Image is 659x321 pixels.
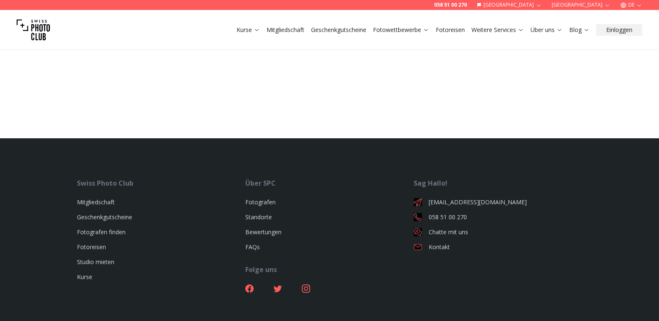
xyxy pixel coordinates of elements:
div: Folge uns [245,265,414,274]
a: Fotoreisen [77,243,106,251]
a: Geschenkgutscheine [311,26,366,34]
button: Einloggen [596,24,642,36]
a: 058 51 00 270 [414,213,582,221]
div: Swiss Photo Club [77,178,245,188]
a: Mitgliedschaft [267,26,304,34]
a: Über uns [531,26,563,34]
a: Fotowettbewerbe [373,26,429,34]
a: Fotoreisen [436,26,465,34]
a: Geschenkgutscheine [77,213,132,221]
a: Mitgliedschaft [77,198,115,206]
button: Blog [566,24,593,36]
button: Weitere Services [468,24,527,36]
a: Weitere Services [471,26,524,34]
a: 058 51 00 270 [434,2,467,8]
button: Über uns [527,24,566,36]
a: Chatte mit uns [414,228,582,236]
a: Kurse [77,273,92,281]
a: Bewertungen [245,228,281,236]
img: Swiss photo club [17,13,50,47]
button: Fotowettbewerbe [370,24,432,36]
button: Mitgliedschaft [263,24,308,36]
a: Fotografen finden [77,228,126,236]
button: Kurse [233,24,263,36]
div: Über SPC [245,178,414,188]
a: Kontakt [414,243,582,251]
a: Standorte [245,213,272,221]
button: Geschenkgutscheine [308,24,370,36]
div: Sag Hallo! [414,178,582,188]
a: Kurse [237,26,260,34]
a: FAQs [245,243,260,251]
a: Blog [569,26,590,34]
a: [EMAIL_ADDRESS][DOMAIN_NAME] [414,198,582,206]
a: Fotografen [245,198,276,206]
button: Fotoreisen [432,24,468,36]
a: Studio mieten [77,258,114,266]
